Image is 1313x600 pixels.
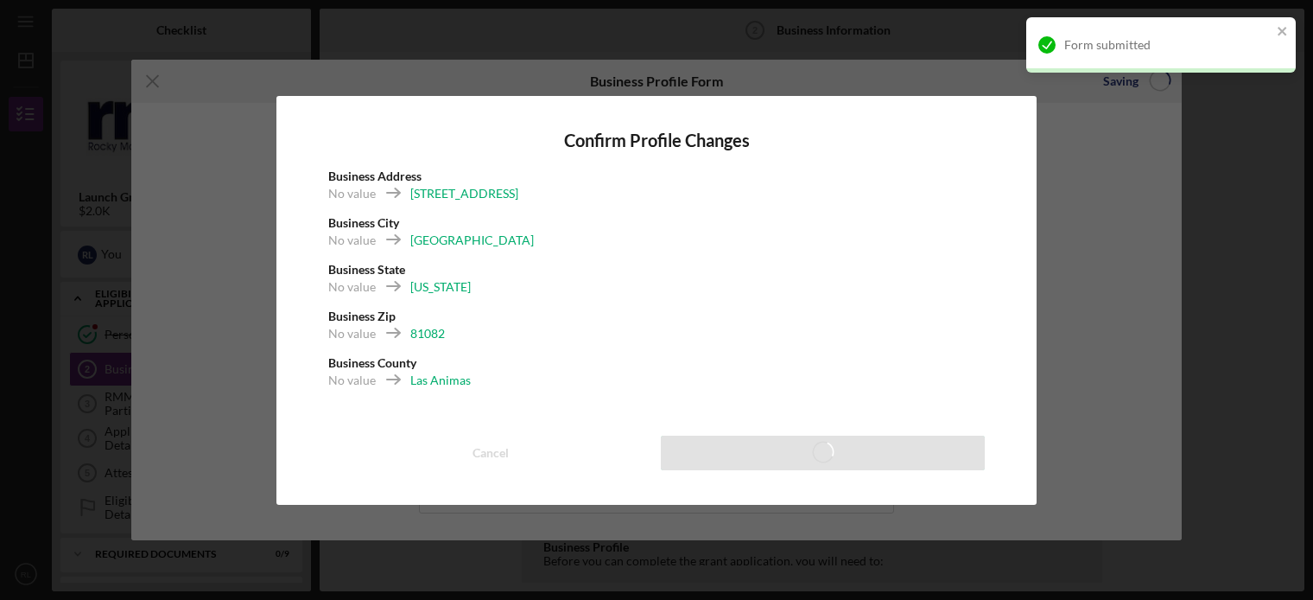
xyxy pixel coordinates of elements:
[328,131,985,150] h4: Confirm Profile Changes
[410,372,471,389] div: Las Animas
[410,325,445,342] div: 81082
[410,232,534,249] div: [GEOGRAPHIC_DATA]
[328,309,396,323] b: Business Zip
[328,262,405,277] b: Business State
[661,436,985,470] button: Save
[328,215,399,230] b: Business City
[328,325,376,342] div: No value
[328,185,376,202] div: No value
[328,372,376,389] div: No value
[328,355,416,370] b: Business County
[410,185,518,202] div: [STREET_ADDRESS]
[328,278,376,296] div: No value
[328,232,376,249] div: No value
[1064,38,1272,52] div: Form submitted
[328,436,652,470] button: Cancel
[1277,24,1289,41] button: close
[328,169,422,183] b: Business Address
[410,278,471,296] div: [US_STATE]
[473,436,509,470] div: Cancel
